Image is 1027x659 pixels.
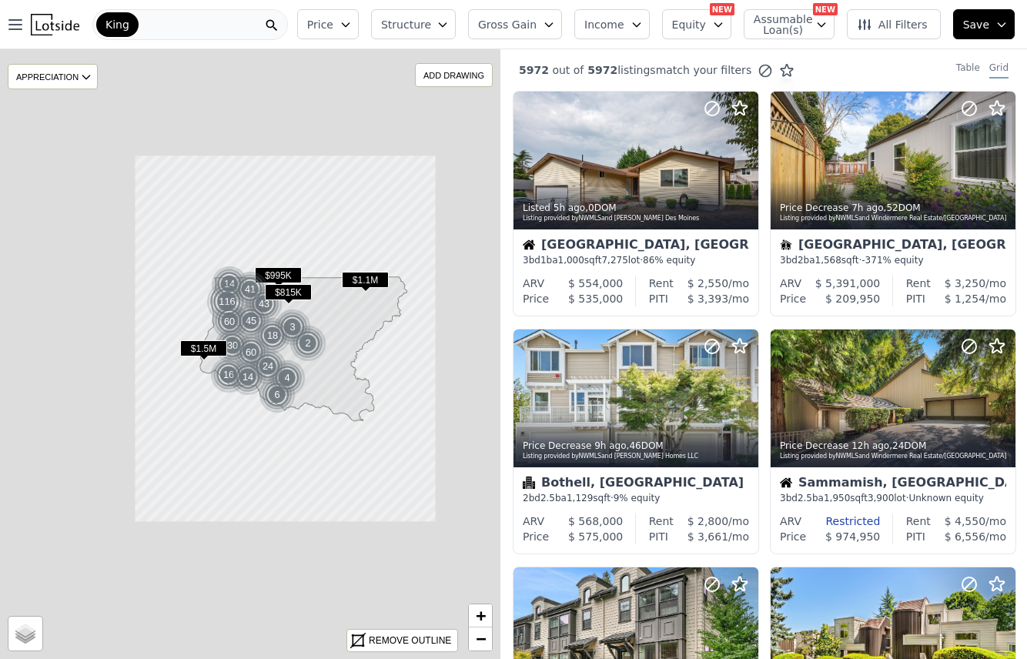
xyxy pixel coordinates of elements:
time: 2025-09-29 05:35 [851,202,883,213]
span: Structure [381,17,430,32]
div: ARV [523,513,544,529]
span: $ 3,393 [687,293,728,305]
span: $ 209,950 [825,293,880,305]
img: g3.png [206,281,249,323]
div: Listing provided by NWMLS and [PERSON_NAME] Des Moines [523,214,751,223]
div: Listing provided by NWMLS and Windermere Real Estate/[GEOGRAPHIC_DATA] [780,452,1008,461]
div: /mo [674,276,749,291]
img: Condominium [523,477,535,489]
span: Equity [672,17,706,32]
div: Price [523,291,549,306]
button: Assumable Loan(s) [744,9,835,39]
div: Price [523,529,549,544]
div: $1.1M [342,272,389,294]
span: $ 575,000 [568,530,623,543]
div: 41 [232,271,269,308]
img: g2.png [232,333,272,372]
div: 3 bd 2.5 ba sqft lot · Unknown equity [780,492,1006,504]
div: Rent [649,513,674,529]
div: 4 [269,360,306,396]
div: 116 [206,281,248,323]
div: 14 [211,266,248,303]
a: Zoom in [469,604,492,627]
div: Grid [989,62,1009,79]
div: 2 [289,325,326,362]
div: Listed , 0 DOM [523,202,751,214]
span: $ 6,556 [945,530,985,543]
span: + [476,606,486,625]
span: $ 568,000 [568,515,623,527]
a: Price Decrease 12h ago,24DOMListing provided byNWMLSand Windermere Real Estate/[GEOGRAPHIC_DATA]H... [770,329,1015,554]
span: Save [963,17,989,32]
div: /mo [674,513,749,529]
div: /mo [931,513,1006,529]
div: 24 [249,348,286,385]
div: /mo [668,529,749,544]
div: Rent [906,276,931,291]
img: g1.png [274,309,312,346]
img: g1.png [254,317,292,354]
div: /mo [668,291,749,306]
img: g1.png [211,266,249,303]
div: NEW [710,3,734,15]
div: Bothell, [GEOGRAPHIC_DATA] [523,477,749,492]
span: Income [584,17,624,32]
img: g1.png [210,356,248,393]
button: Equity [662,9,731,39]
span: 5972 [584,64,617,76]
div: [GEOGRAPHIC_DATA], [GEOGRAPHIC_DATA] [780,239,1006,254]
div: PITI [649,529,668,544]
img: Lotside [31,14,79,35]
div: Listing provided by NWMLS and Windermere Real Estate/[GEOGRAPHIC_DATA] [780,214,1008,223]
div: PITI [649,291,668,306]
div: REMOVE OUTLINE [369,634,451,647]
div: Table [956,62,980,79]
time: 2025-09-29 00:30 [851,440,889,451]
span: $ 2,800 [687,515,728,527]
div: 18 [254,317,291,354]
button: Save [953,9,1015,39]
span: Assumable Loan(s) [754,14,803,35]
span: $1.5M [180,340,227,356]
div: $995K [255,267,302,289]
div: 3 bd 2 ba sqft · -371% equity [780,254,1006,266]
div: Rent [906,513,931,529]
span: $ 1,254 [945,293,985,305]
img: House [780,477,792,489]
span: 1,950 [824,493,850,503]
img: g1.png [249,348,287,385]
span: $ 535,000 [568,293,623,305]
div: ADD DRAWING [416,64,492,86]
div: 43 [246,286,283,323]
span: − [476,629,486,648]
span: match your filters [656,62,752,78]
button: Price [297,9,359,39]
a: Price Decrease 7h ago,52DOMListing provided byNWMLSand Windermere Real Estate/[GEOGRAPHIC_DATA]Mo... [770,91,1015,316]
span: $ 2,550 [687,277,728,289]
span: $ 554,000 [568,277,623,289]
div: 2 bd 2.5 ba sqft · 9% equity [523,492,749,504]
img: g1.png [229,359,267,396]
span: 1,129 [567,493,593,503]
div: PITI [906,529,925,544]
div: Listing provided by NWMLS and [PERSON_NAME] Homes LLC [523,452,751,461]
span: Gross Gain [478,17,537,32]
a: Layers [8,617,42,651]
div: 30 [214,327,251,364]
div: /mo [925,529,1006,544]
span: All Filters [857,17,928,32]
div: ARV [780,513,801,529]
div: 60 [232,333,271,372]
img: g1.png [259,376,296,413]
img: g1.png [246,286,283,323]
span: $ 4,550 [945,515,985,527]
span: 7,275 [601,255,627,266]
img: g1.png [214,327,252,364]
button: Gross Gain [468,9,562,39]
div: PITI [906,291,925,306]
img: g1.png [232,271,269,308]
div: 6 [259,376,296,413]
div: Price Decrease , 24 DOM [780,440,1008,452]
img: g1.png [269,360,306,396]
span: $1.1M [342,272,389,288]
